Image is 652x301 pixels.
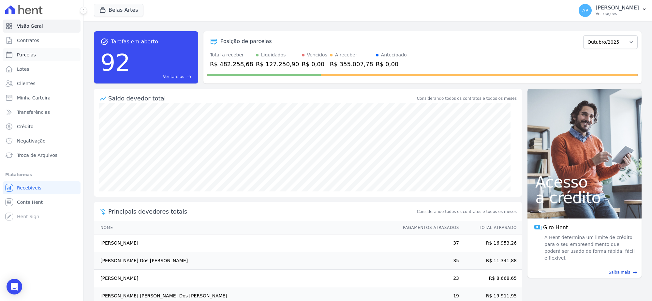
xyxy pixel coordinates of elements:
span: Troca de Arquivos [17,152,57,158]
span: Transferências [17,109,50,115]
span: Crédito [17,123,34,130]
td: R$ 11.341,88 [459,252,522,270]
span: AP [582,8,588,13]
div: Saldo devedor total [108,94,416,103]
a: Conta Hent [3,196,81,209]
a: Crédito [3,120,81,133]
span: Acesso [535,174,634,190]
div: R$ 127.250,90 [256,60,299,68]
th: Nome [94,221,397,234]
span: Negativação [17,138,46,144]
span: Minha Carteira [17,95,51,101]
span: east [187,74,192,79]
span: Saiba mais [609,269,630,275]
span: Parcelas [17,52,36,58]
div: 92 [100,46,130,80]
span: Lotes [17,66,29,72]
span: task_alt [100,38,108,46]
p: [PERSON_NAME] [596,5,639,11]
a: Lotes [3,63,81,76]
span: Considerando todos os contratos e todos os meses [417,209,517,215]
td: [PERSON_NAME] [94,234,397,252]
span: Giro Hent [543,224,568,232]
div: A receber [335,52,357,58]
div: Vencidos [307,52,327,58]
a: Clientes [3,77,81,90]
a: Troca de Arquivos [3,149,81,162]
a: Saiba mais east [531,269,638,275]
a: Negativação [3,134,81,147]
div: Liquidados [261,52,286,58]
div: Total a receber [210,52,253,58]
div: Considerando todos os contratos e todos os meses [417,96,517,101]
button: Belas Artes [94,4,143,16]
a: Ver tarefas east [133,74,192,80]
a: Minha Carteira [3,91,81,104]
td: [PERSON_NAME] [94,270,397,287]
span: Tarefas em aberto [111,38,158,46]
span: a crédito [535,190,634,205]
div: Posição de parcelas [220,38,272,45]
span: Conta Hent [17,199,43,205]
a: Parcelas [3,48,81,61]
div: R$ 0,00 [376,60,407,68]
span: A Hent determina um limite de crédito para o seu empreendimento que poderá ser usado de forma ráp... [543,234,635,262]
td: 35 [397,252,459,270]
div: R$ 482.258,68 [210,60,253,68]
p: Ver opções [596,11,639,16]
div: Plataformas [5,171,78,179]
a: Recebíveis [3,181,81,194]
td: 37 [397,234,459,252]
span: east [633,270,638,275]
span: Principais devedores totais [108,207,416,216]
span: Contratos [17,37,39,44]
span: Clientes [17,80,35,87]
th: Pagamentos Atrasados [397,221,459,234]
div: Open Intercom Messenger [7,279,22,294]
td: R$ 16.953,26 [459,234,522,252]
a: Contratos [3,34,81,47]
div: R$ 0,00 [302,60,327,68]
span: Recebíveis [17,185,41,191]
span: Ver tarefas [163,74,184,80]
span: Visão Geral [17,23,43,29]
div: Antecipado [381,52,407,58]
button: AP [PERSON_NAME] Ver opções [573,1,652,20]
div: R$ 355.007,78 [330,60,373,68]
a: Visão Geral [3,20,81,33]
td: [PERSON_NAME] Dos [PERSON_NAME] [94,252,397,270]
a: Transferências [3,106,81,119]
td: R$ 8.668,65 [459,270,522,287]
th: Total Atrasado [459,221,522,234]
td: 23 [397,270,459,287]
